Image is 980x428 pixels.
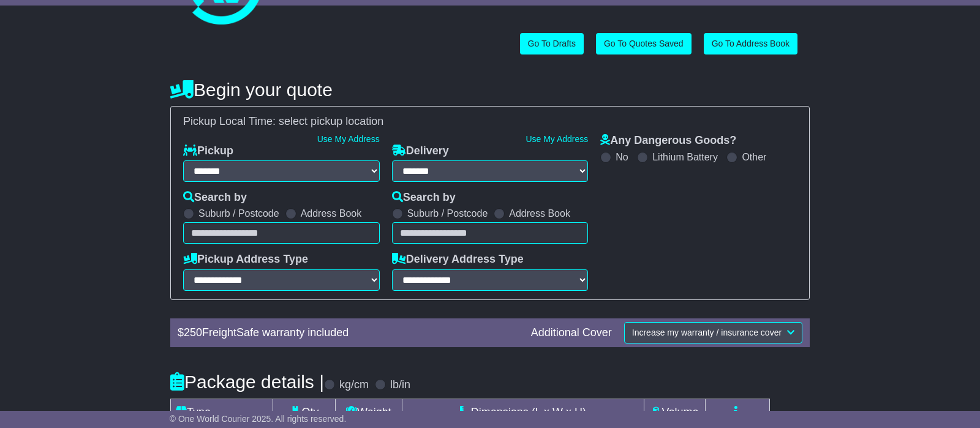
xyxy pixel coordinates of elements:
a: Use My Address [526,134,588,144]
label: Any Dangerous Goods? [600,134,736,148]
div: Pickup Local Time: [177,115,803,129]
label: Delivery [392,145,449,158]
label: lb/in [390,378,410,392]
label: Other [742,151,766,163]
label: Suburb / Postcode [198,208,279,219]
div: Additional Cover [525,326,618,340]
span: © One World Courier 2025. All rights reserved. [170,414,347,424]
label: Pickup [183,145,233,158]
td: Qty [273,399,336,426]
label: Search by [183,191,247,205]
label: Delivery Address Type [392,253,524,266]
h4: Package details | [170,372,324,392]
span: select pickup location [279,115,383,127]
td: Volume [644,399,705,426]
div: $ FreightSafe warranty included [171,326,525,340]
h4: Begin your quote [170,80,810,100]
td: Weight [335,399,402,426]
label: Search by [392,191,456,205]
label: Lithium Battery [652,151,718,163]
a: Go To Drafts [520,33,584,54]
label: Address Book [509,208,570,219]
label: Suburb / Postcode [407,208,488,219]
button: Increase my warranty / insurance cover [624,322,802,344]
a: Go To Quotes Saved [596,33,692,54]
a: Use My Address [317,134,380,144]
label: No [616,151,628,163]
label: kg/cm [339,378,369,392]
td: Dimensions (L x W x H) [402,399,644,426]
span: 250 [184,326,202,339]
a: Go To Address Book [704,33,797,54]
label: Address Book [301,208,362,219]
td: Type [171,399,273,426]
span: Increase my warranty / insurance cover [632,328,782,337]
label: Pickup Address Type [183,253,308,266]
